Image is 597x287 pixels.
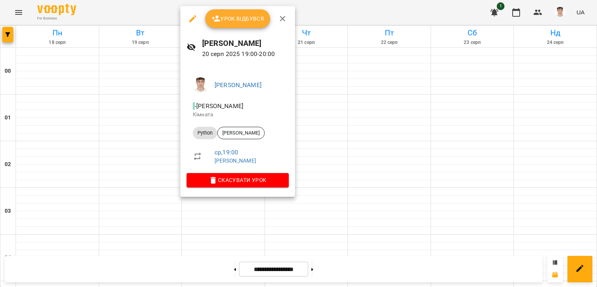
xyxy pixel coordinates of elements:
span: - [PERSON_NAME] [193,102,245,110]
span: Скасувати Урок [193,175,283,185]
span: Python [193,129,217,136]
span: Урок відбувся [211,14,264,23]
a: [PERSON_NAME] [215,81,262,89]
span: [PERSON_NAME] [218,129,264,136]
p: Кімната [193,111,283,119]
div: [PERSON_NAME] [217,127,265,139]
a: ср , 19:00 [215,149,238,156]
button: Урок відбувся [205,9,271,28]
h6: [PERSON_NAME] [202,37,289,49]
img: 8fe045a9c59afd95b04cf3756caf59e6.jpg [193,77,208,93]
a: [PERSON_NAME] [215,157,256,164]
p: 20 серп 2025 19:00 - 20:00 [202,49,289,59]
button: Скасувати Урок [187,173,289,187]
